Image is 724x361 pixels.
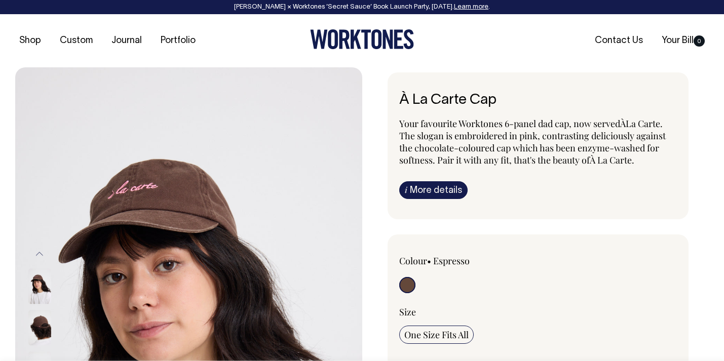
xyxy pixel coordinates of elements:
input: One Size Fits All [399,326,474,344]
a: Contact Us [591,32,647,49]
img: espresso [28,268,51,304]
div: Colour [399,255,510,267]
span: i [405,184,407,195]
span: À [620,117,626,130]
button: Previous [32,243,47,265]
h6: À La Carte Cap [399,93,677,108]
img: espresso [28,310,51,345]
a: Your Bill0 [658,32,709,49]
a: Portfolio [157,32,200,49]
span: nzyme-washed for softness. Pair it with any fit, that's the beauty of À La Carte. [399,142,659,166]
span: • [427,255,431,267]
a: Journal [107,32,146,49]
label: Espresso [433,255,470,267]
div: Size [399,306,677,318]
div: [PERSON_NAME] × Worktones ‘Secret Sauce’ Book Launch Party, [DATE]. . [10,4,714,11]
span: 0 [694,35,705,47]
span: One Size Fits All [404,329,469,341]
p: Your favourite Worktones 6-panel dad cap, now served La Carte. The slogan is embroidered in pink,... [399,117,677,166]
a: Learn more [454,4,488,10]
a: Custom [56,32,97,49]
a: Shop [15,32,45,49]
a: iMore details [399,181,468,199]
